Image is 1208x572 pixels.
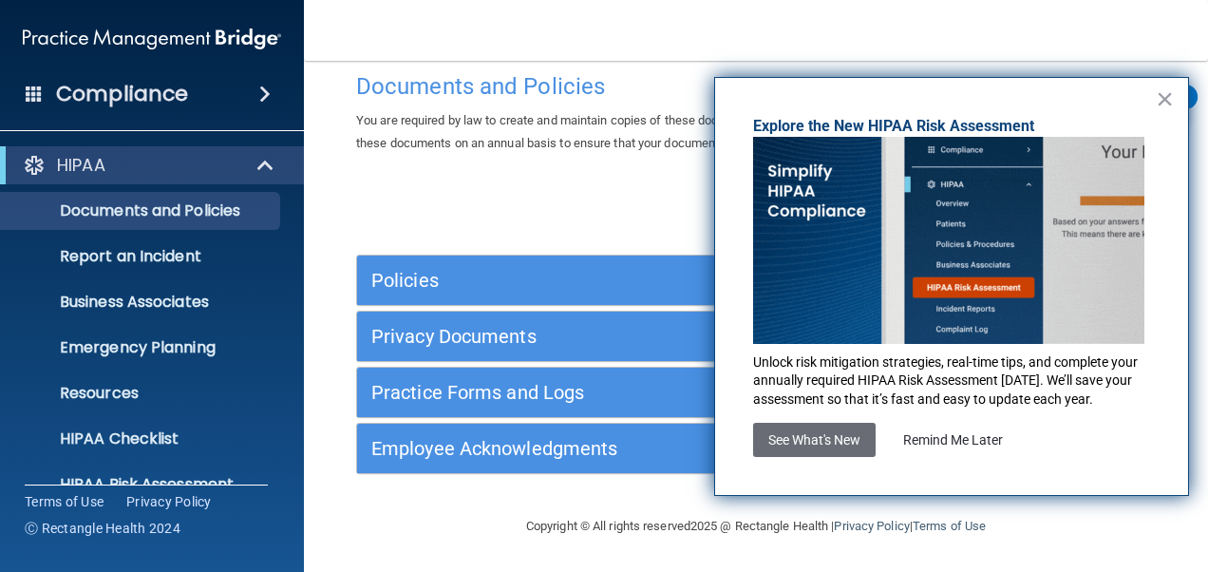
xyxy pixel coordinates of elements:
[56,81,188,107] h4: Compliance
[57,154,105,177] p: HIPAA
[12,247,272,266] p: Report an Incident
[834,519,909,533] a: Privacy Policy
[879,437,1185,513] iframe: Drift Widget Chat Controller
[1133,86,1189,142] button: Open Resource Center, 2 new notifications
[888,423,1018,457] button: Remind Me Later
[753,353,1150,410] p: Unlock risk mitigation strategies, real-time tips, and complete your annually required HIPAA Risk...
[371,438,941,459] h5: Employee Acknowledgments
[12,475,272,494] p: HIPAA Risk Assessment
[12,201,272,220] p: Documents and Policies
[12,384,272,403] p: Resources
[409,496,1103,557] div: Copyright © All rights reserved 2025 @ Rectangle Health | |
[25,519,180,538] span: Ⓒ Rectangle Health 2024
[25,492,104,511] a: Terms of Use
[356,74,1156,99] h4: Documents and Policies
[913,519,986,533] a: Terms of Use
[356,113,1143,150] span: You are required by law to create and maintain copies of these documents on file in your office. ...
[12,293,272,312] p: Business Associates
[1156,84,1174,114] button: Close
[126,492,212,511] a: Privacy Policy
[12,429,272,448] p: HIPAA Checklist
[753,423,876,457] button: See What's New
[23,20,281,58] img: PMB logo
[12,338,272,357] p: Emergency Planning
[371,326,941,347] h5: Privacy Documents
[753,116,1150,137] p: Explore the New HIPAA Risk Assessment
[371,382,941,403] h5: Practice Forms and Logs
[371,270,941,291] h5: Policies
